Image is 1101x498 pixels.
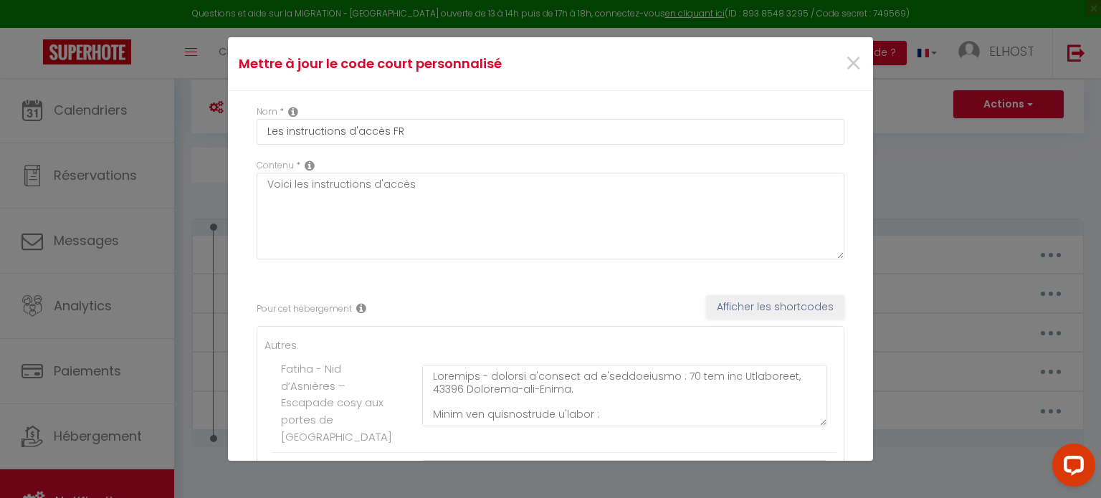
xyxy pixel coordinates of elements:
[264,337,297,353] label: Autres
[356,302,366,314] i: Rental
[844,49,862,80] button: Close
[257,302,352,316] label: Pour cet hébergement
[239,54,648,74] h4: Mettre à jour le code court personnalisé
[257,119,844,145] input: Custom code name
[844,42,862,85] span: ×
[1041,438,1101,498] iframe: LiveChat chat widget
[305,160,315,171] i: Replacable content
[257,159,294,173] label: Contenu
[706,295,844,320] button: Afficher les shortcodes
[257,105,277,119] label: Nom
[288,106,298,118] i: Custom short code name
[281,360,392,445] label: Fatiha - Nid d’Asnières – Escapade cosy aux portes de [GEOGRAPHIC_DATA]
